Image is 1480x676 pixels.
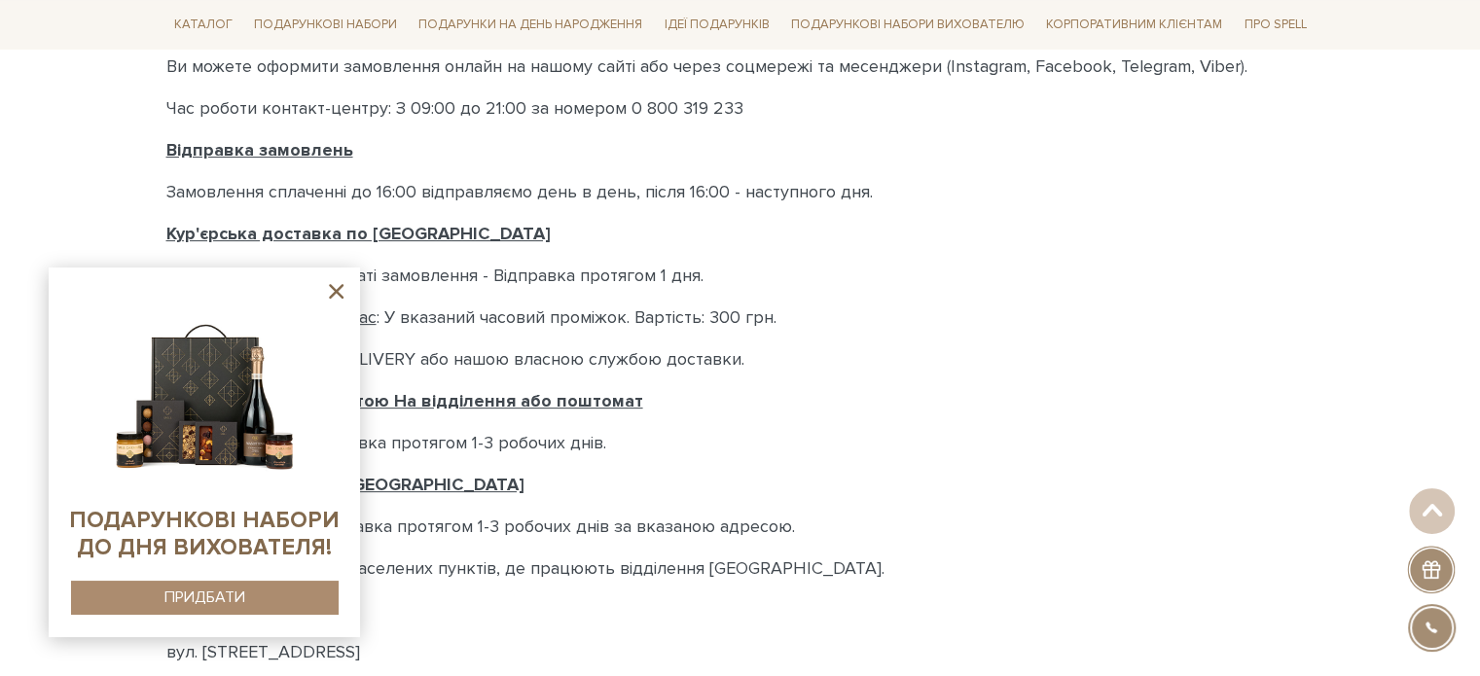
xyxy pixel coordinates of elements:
[166,223,551,244] u: Кур'єрська доставка по [GEOGRAPHIC_DATA]
[783,8,1032,41] a: Подарункові набори вихователю
[656,10,776,40] a: Ідеї подарунків
[166,95,1315,122] p: Час роботи контакт-центру: З 09:00 до 21:00 за номером 0 800 319 233
[166,390,643,411] u: Доставка Новою Поштою На відділення або поштомат
[166,346,1315,373] p: Доставка від UKLON DELIVERY або нашою власною службою доставки.
[166,53,1315,80] p: Ви можете оформити замовлення онлайн на нашому сайті або через соцмережі та месенджери (Instagram...
[166,514,1315,540] p: Вартість - 148 грн. Доставка протягом 1-3 робочих днів за вказаною адресою.
[166,139,353,160] u: Відправка замовлень
[166,430,1315,456] p: Вартість - 95 грн. Доставка протягом 1-3 робочих днів.
[166,179,1315,205] p: Замовлення сплаченні до 16:00 відправляємо день в день, після 16:00 - наступного дня.
[166,639,1315,665] p: вул. [STREET_ADDRESS]
[166,10,240,40] a: Каталог
[411,10,650,40] a: Подарунки на День народження
[246,10,405,40] a: Подарункові набори
[1236,10,1314,40] a: Про Spell
[166,555,1315,582] p: Доставка можлива до населених пунктів, де працюють відділення [GEOGRAPHIC_DATA].
[1038,8,1230,41] a: Корпоративним клієнтам
[166,304,1315,331] p: : У вказаний часовий проміжок. Вартість: 300 грн.
[166,263,1315,289] p: При оформленні та оплаті замовлення - Відправка протягом 1 дня.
